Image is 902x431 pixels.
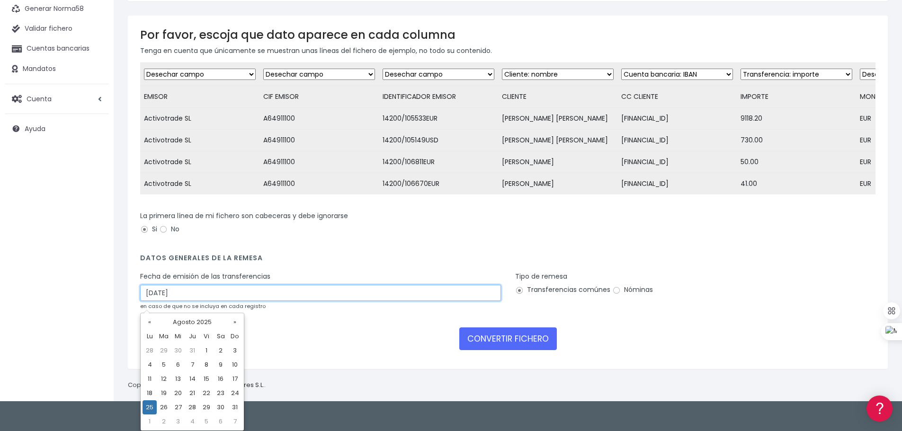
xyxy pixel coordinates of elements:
[617,108,737,130] td: [FINANCIAL_ID]
[25,124,45,133] span: Ayuda
[9,134,180,149] a: Problemas habituales
[9,253,180,270] button: Contáctanos
[199,358,214,372] td: 8
[259,173,379,195] td: A64911100
[185,358,199,372] td: 7
[157,329,171,343] th: Ma
[143,400,157,414] td: 25
[498,151,617,173] td: [PERSON_NAME]
[143,315,157,329] th: «
[157,386,171,400] td: 19
[379,86,498,108] td: IDENTIFICADOR EMISOR
[612,285,653,295] label: Nóminas
[9,164,180,178] a: Perfiles de empresas
[140,130,259,151] td: Activotrade SL
[228,358,242,372] td: 10
[140,151,259,173] td: Activotrade SL
[143,358,157,372] td: 4
[617,130,737,151] td: [FINANCIAL_ID]
[171,329,185,343] th: Mi
[228,414,242,429] td: 7
[737,130,856,151] td: 730.00
[498,86,617,108] td: CLIENTE
[9,203,180,218] a: General
[130,273,182,281] a: POWERED BY ENCHANT
[214,329,228,343] th: Sa
[214,343,228,358] td: 2
[617,86,737,108] td: CC CLIENTE
[159,224,179,234] label: No
[9,227,180,236] div: Programadores
[140,254,875,267] h4: Datos generales de la remesa
[157,343,171,358] td: 29
[214,400,228,414] td: 30
[9,105,180,114] div: Convertir ficheros
[379,130,498,151] td: 14200/105149USD
[498,108,617,130] td: [PERSON_NAME] [PERSON_NAME]
[9,188,180,197] div: Facturación
[140,28,875,42] h3: Por favor, escoja que dato aparece en cada columna
[157,358,171,372] td: 5
[259,130,379,151] td: A64911100
[185,372,199,386] td: 14
[259,86,379,108] td: CIF EMISOR
[140,211,348,221] label: La primera línea de mi fichero son cabeceras y debe ignorarse
[617,151,737,173] td: [FINANCIAL_ID]
[214,414,228,429] td: 6
[9,120,180,134] a: Formatos
[185,329,199,343] th: Ju
[228,315,242,329] th: »
[140,108,259,130] td: Activotrade SL
[9,149,180,164] a: Videotutoriales
[171,400,185,414] td: 27
[379,173,498,195] td: 14200/106670EUR
[228,329,242,343] th: Do
[617,173,737,195] td: [FINANCIAL_ID]
[214,386,228,400] td: 23
[27,94,52,103] span: Cuenta
[140,45,875,56] p: Tenga en cuenta que únicamente se muestran unas líneas del fichero de ejemplo, no todo su contenido.
[9,80,180,95] a: Información general
[5,39,109,59] a: Cuentas bancarias
[259,108,379,130] td: A64911100
[185,414,199,429] td: 4
[143,386,157,400] td: 18
[737,108,856,130] td: 9118.20
[515,272,567,281] label: Tipo de remesa
[199,372,214,386] td: 15
[140,224,157,234] label: Si
[171,343,185,358] td: 30
[228,386,242,400] td: 24
[143,343,157,358] td: 28
[140,173,259,195] td: Activotrade SL
[459,327,557,350] button: CONVERTIR FICHERO
[171,372,185,386] td: 13
[140,302,266,310] small: en caso de que no se incluya en cada registro
[199,329,214,343] th: Vi
[9,242,180,256] a: API
[199,343,214,358] td: 1
[199,400,214,414] td: 29
[199,414,214,429] td: 5
[214,372,228,386] td: 16
[737,86,856,108] td: IMPORTE
[498,130,617,151] td: [PERSON_NAME] [PERSON_NAME]
[185,400,199,414] td: 28
[737,151,856,173] td: 50.00
[228,400,242,414] td: 31
[515,285,610,295] label: Transferencias comúnes
[379,151,498,173] td: 14200/106811EUR
[143,329,157,343] th: Lu
[157,315,228,329] th: Agosto 2025
[498,173,617,195] td: [PERSON_NAME]
[379,108,498,130] td: 14200/105533EUR
[143,372,157,386] td: 11
[5,89,109,109] a: Cuenta
[199,386,214,400] td: 22
[5,119,109,139] a: Ayuda
[185,343,199,358] td: 31
[228,343,242,358] td: 3
[214,358,228,372] td: 9
[171,386,185,400] td: 20
[140,86,259,108] td: EMISOR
